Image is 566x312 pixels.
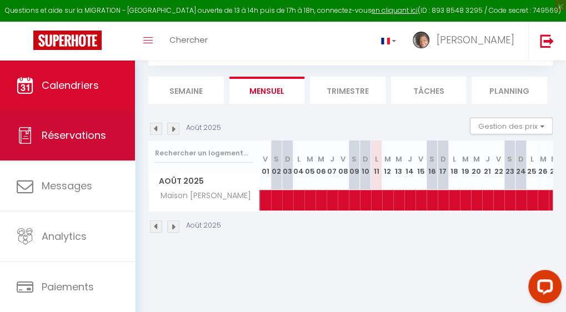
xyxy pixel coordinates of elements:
[151,190,254,202] span: Maison [PERSON_NAME]
[297,154,300,164] abbr: L
[330,154,334,164] abbr: J
[437,33,514,47] span: [PERSON_NAME]
[274,154,279,164] abbr: S
[429,154,434,164] abbr: S
[504,140,515,190] th: 23
[384,154,391,164] abbr: M
[148,77,224,104] li: Semaine
[307,154,313,164] abbr: M
[363,154,368,164] abbr: D
[404,140,415,190] th: 14
[304,140,315,190] th: 05
[453,154,456,164] abbr: L
[263,154,268,164] abbr: V
[315,140,327,190] th: 06
[415,140,427,190] th: 15
[42,128,106,142] span: Réservations
[538,140,549,190] th: 26
[438,140,449,190] th: 17
[540,34,554,48] img: logout
[482,140,493,190] th: 21
[496,154,501,164] abbr: V
[540,154,547,164] abbr: M
[42,280,94,294] span: Paiements
[549,140,560,190] th: 27
[42,78,99,92] span: Calendriers
[42,229,87,243] span: Analytics
[440,154,446,164] abbr: D
[155,143,253,163] input: Rechercher un logement...
[271,140,282,190] th: 02
[161,22,216,61] a: Chercher
[42,179,92,193] span: Messages
[340,154,345,164] abbr: V
[310,77,385,104] li: Trimestre
[371,140,382,190] th: 11
[404,22,528,61] a: ... [PERSON_NAME]
[360,140,371,190] th: 10
[375,154,378,164] abbr: L
[527,140,538,190] th: 25
[282,140,293,190] th: 03
[186,123,221,133] p: Août 2025
[149,173,259,189] span: Août 2025
[515,140,527,190] th: 24
[470,118,553,134] button: Gestion des prix
[472,77,547,104] li: Planning
[382,140,393,190] th: 12
[318,154,324,164] abbr: M
[285,154,290,164] abbr: D
[372,6,418,15] a: en cliquant ici
[530,154,534,164] abbr: L
[413,32,429,48] img: ...
[349,140,360,190] th: 09
[393,140,404,190] th: 13
[551,154,558,164] abbr: M
[352,154,357,164] abbr: S
[519,265,566,312] iframe: LiveChat chat widget
[408,154,412,164] abbr: J
[518,154,524,164] abbr: D
[485,154,490,164] abbr: J
[471,140,482,190] th: 20
[169,34,208,46] span: Chercher
[460,140,471,190] th: 19
[418,154,423,164] abbr: V
[449,140,460,190] th: 18
[186,220,221,231] p: Août 2025
[338,140,349,190] th: 08
[507,154,512,164] abbr: S
[229,77,305,104] li: Mensuel
[427,140,438,190] th: 16
[493,140,504,190] th: 22
[327,140,338,190] th: 07
[391,77,467,104] li: Tâches
[33,31,102,50] img: Super Booking
[395,154,402,164] abbr: M
[293,140,304,190] th: 04
[473,154,480,164] abbr: M
[260,140,271,190] th: 01
[462,154,469,164] abbr: M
